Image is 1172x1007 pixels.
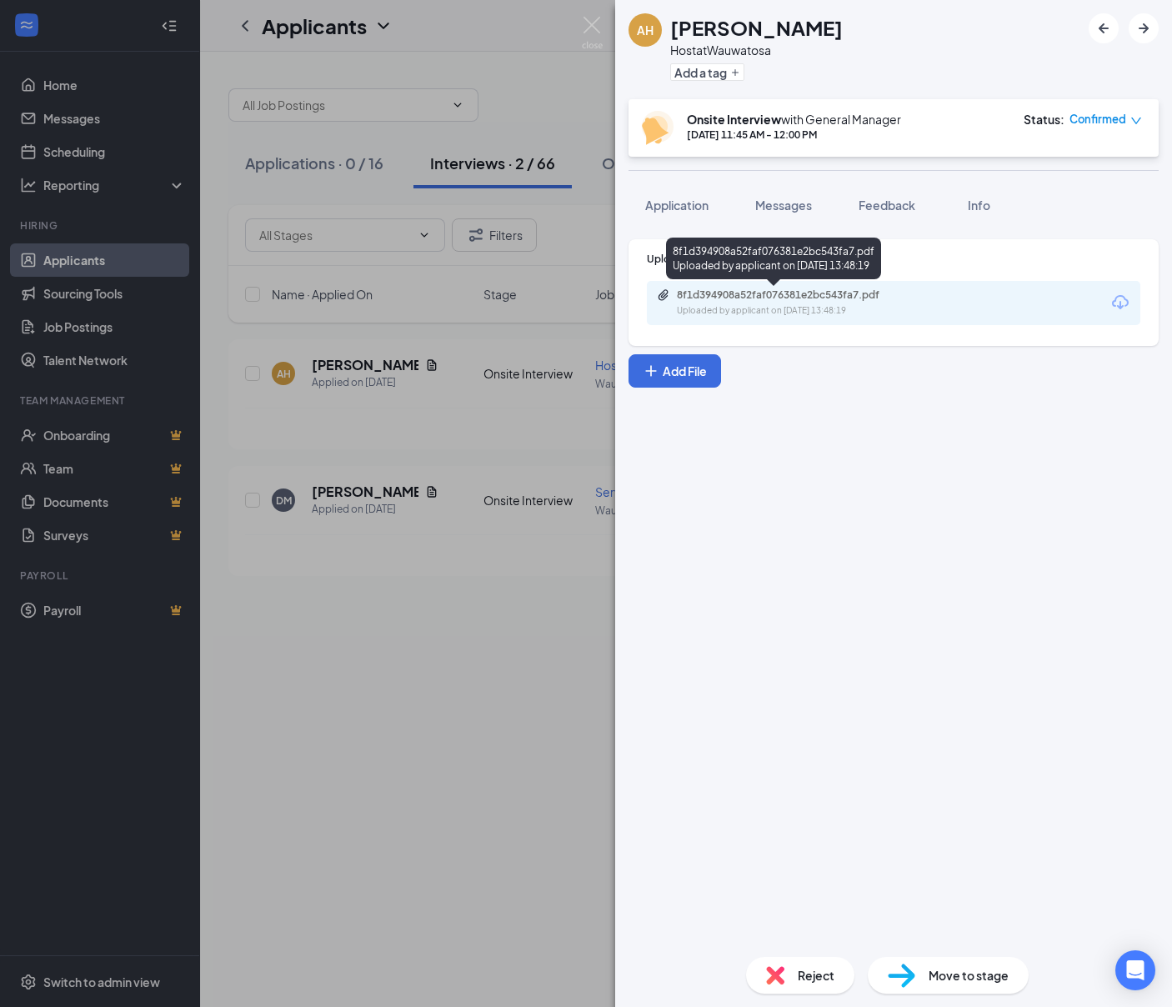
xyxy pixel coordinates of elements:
[647,252,1140,266] div: Upload Resume
[657,288,927,318] a: Paperclip8f1d394908a52faf076381e2bc543fa7.pdfUploaded by applicant on [DATE] 13:48:19
[1069,111,1126,128] span: Confirmed
[687,128,901,142] div: [DATE] 11:45 AM - 12:00 PM
[687,112,781,127] b: Onsite Interview
[670,13,843,42] h1: [PERSON_NAME]
[1094,18,1114,38] svg: ArrowLeftNew
[637,22,654,38] div: AH
[670,42,843,58] div: Host at Wauwatosa
[657,288,670,302] svg: Paperclip
[629,354,721,388] button: Add FilePlus
[929,966,1009,984] span: Move to stage
[968,198,990,213] span: Info
[1134,18,1154,38] svg: ArrowRight
[755,198,812,213] span: Messages
[677,288,910,302] div: 8f1d394908a52faf076381e2bc543fa7.pdf
[1115,950,1155,990] div: Open Intercom Messenger
[645,198,709,213] span: Application
[1129,13,1159,43] button: ArrowRight
[1089,13,1119,43] button: ArrowLeftNew
[643,363,659,379] svg: Plus
[677,304,927,318] div: Uploaded by applicant on [DATE] 13:48:19
[859,198,915,213] span: Feedback
[666,238,881,279] div: 8f1d394908a52faf076381e2bc543fa7.pdf Uploaded by applicant on [DATE] 13:48:19
[670,63,744,81] button: PlusAdd a tag
[687,111,901,128] div: with General Manager
[1024,111,1064,128] div: Status :
[1110,293,1130,313] svg: Download
[798,966,834,984] span: Reject
[730,68,740,78] svg: Plus
[1130,115,1142,127] span: down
